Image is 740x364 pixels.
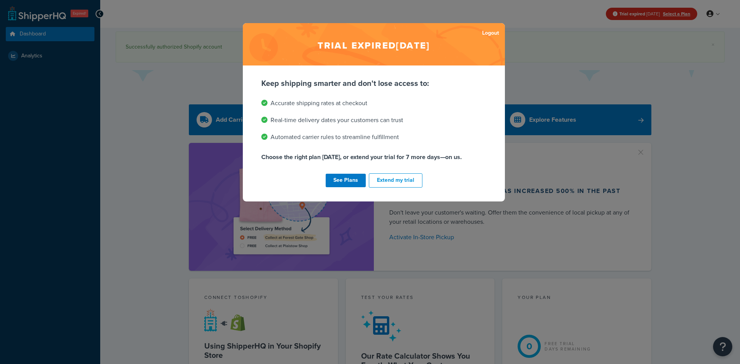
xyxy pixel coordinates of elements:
p: Keep shipping smarter and don't lose access to: [261,78,486,89]
p: Choose the right plan [DATE], or extend your trial for 7 more days—on us. [261,152,486,163]
li: Automated carrier rules to streamline fulfillment [261,132,486,143]
li: Real-time delivery dates your customers can trust [261,115,486,126]
h2: Trial expired [DATE] [243,23,505,65]
button: Extend my trial [369,173,422,188]
a: See Plans [326,174,366,187]
a: Logout [482,28,499,39]
li: Accurate shipping rates at checkout [261,98,486,109]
